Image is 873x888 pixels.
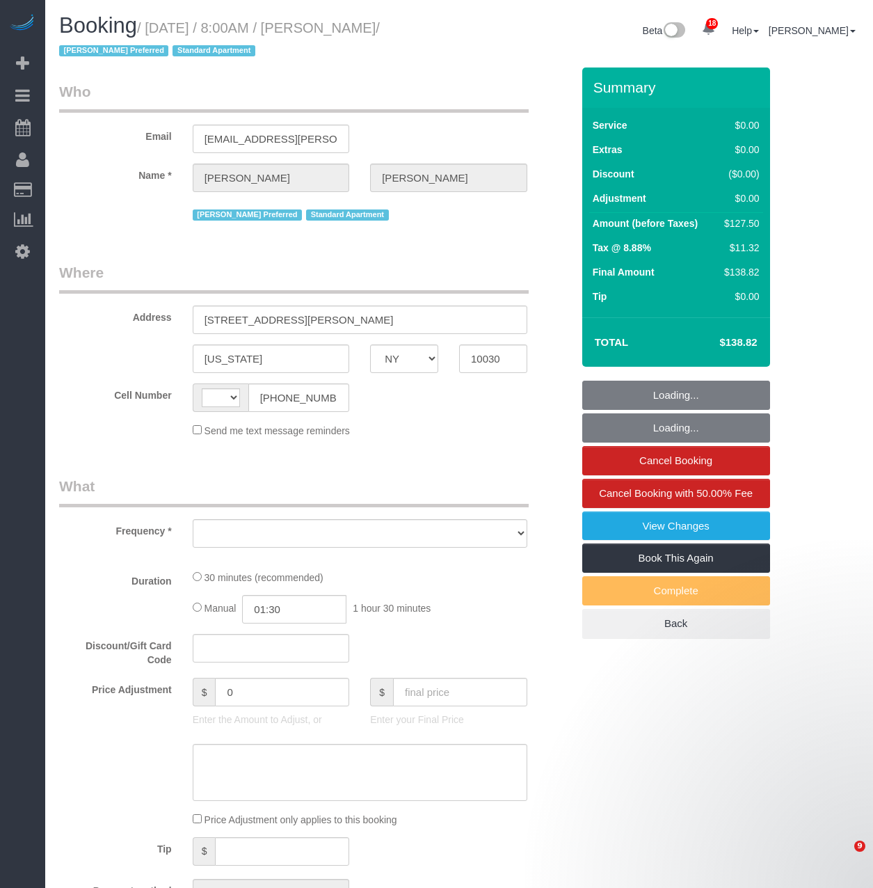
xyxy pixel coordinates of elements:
span: $ [193,678,216,706]
label: Email [49,125,182,143]
input: Cell Number [248,383,350,412]
legend: Who [59,81,529,113]
iframe: Intercom live chat [826,841,859,874]
input: final price [393,678,527,706]
a: Help [732,25,759,36]
label: Frequency * [49,519,182,538]
span: [PERSON_NAME] Preferred [193,209,302,221]
span: Cancel Booking with 50.00% Fee [599,487,753,499]
legend: What [59,476,529,507]
span: Standard Apartment [306,209,389,221]
label: Service [593,118,627,132]
label: Duration [49,569,182,588]
span: 1 hour 30 minutes [353,603,431,614]
div: ($0.00) [719,167,759,181]
label: Amount (before Taxes) [593,216,698,230]
label: Discount/Gift Card Code [49,634,182,667]
span: Booking [59,13,137,38]
span: [PERSON_NAME] Preferred [59,45,168,56]
input: City [193,344,350,373]
a: [PERSON_NAME] [769,25,856,36]
a: Book This Again [582,544,770,573]
div: $0.00 [719,191,759,205]
span: 30 minutes (recommended) [205,572,323,583]
label: Price Adjustment [49,678,182,697]
label: Extras [593,143,623,157]
label: Name * [49,164,182,182]
label: Tax @ 8.88% [593,241,651,255]
span: / [59,20,380,59]
div: $127.50 [719,216,759,230]
a: Cancel Booking [582,446,770,475]
span: 9 [854,841,865,852]
div: $11.32 [719,241,759,255]
span: Standard Apartment [173,45,255,56]
legend: Where [59,262,529,294]
input: Email [193,125,350,153]
div: $0.00 [719,118,759,132]
span: Price Adjustment only applies to this booking [205,814,397,825]
label: Cell Number [49,383,182,402]
img: New interface [662,22,685,40]
p: Enter the Amount to Adjust, or [193,713,350,727]
input: Last Name [370,164,527,192]
strong: Total [595,336,629,348]
span: Send me text message reminders [205,425,350,436]
div: $138.82 [719,265,759,279]
label: Tip [593,290,607,303]
label: Final Amount [593,265,655,279]
span: $ [370,678,393,706]
h4: $138.82 [678,337,757,349]
label: Address [49,306,182,324]
img: Automaid Logo [8,14,36,33]
div: $0.00 [719,290,759,303]
a: Beta [643,25,686,36]
span: Manual [205,603,237,614]
a: 18 [695,14,722,45]
a: View Changes [582,512,770,541]
span: $ [193,837,216,866]
input: Zip Code [459,344,527,373]
a: Back [582,609,770,638]
label: Adjustment [593,191,646,205]
label: Discount [593,167,634,181]
input: First Name [193,164,350,192]
label: Tip [49,837,182,856]
h3: Summary [593,79,763,95]
small: / [DATE] / 8:00AM / [PERSON_NAME] [59,20,380,59]
p: Enter your Final Price [370,713,527,727]
a: Cancel Booking with 50.00% Fee [582,479,770,508]
div: $0.00 [719,143,759,157]
span: 18 [706,18,718,29]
